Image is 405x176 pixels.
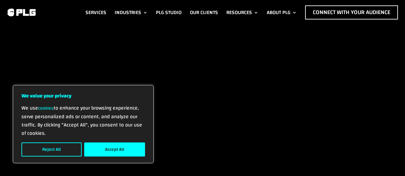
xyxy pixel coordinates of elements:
[115,5,148,19] a: Industries
[21,142,82,157] button: Reject All
[84,142,145,157] button: Accept All
[21,92,145,100] p: We value your privacy
[156,5,182,19] a: PLG Studio
[267,5,297,19] a: About PLG
[305,5,398,19] a: Connect with Your Audience
[190,5,218,19] a: Our Clients
[38,104,53,112] a: cookies
[85,5,106,19] a: Services
[226,5,258,19] a: Resources
[21,104,145,137] p: We use to enhance your browsing experience, serve personalized ads or content, and analyze our tr...
[13,85,154,163] div: We value your privacy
